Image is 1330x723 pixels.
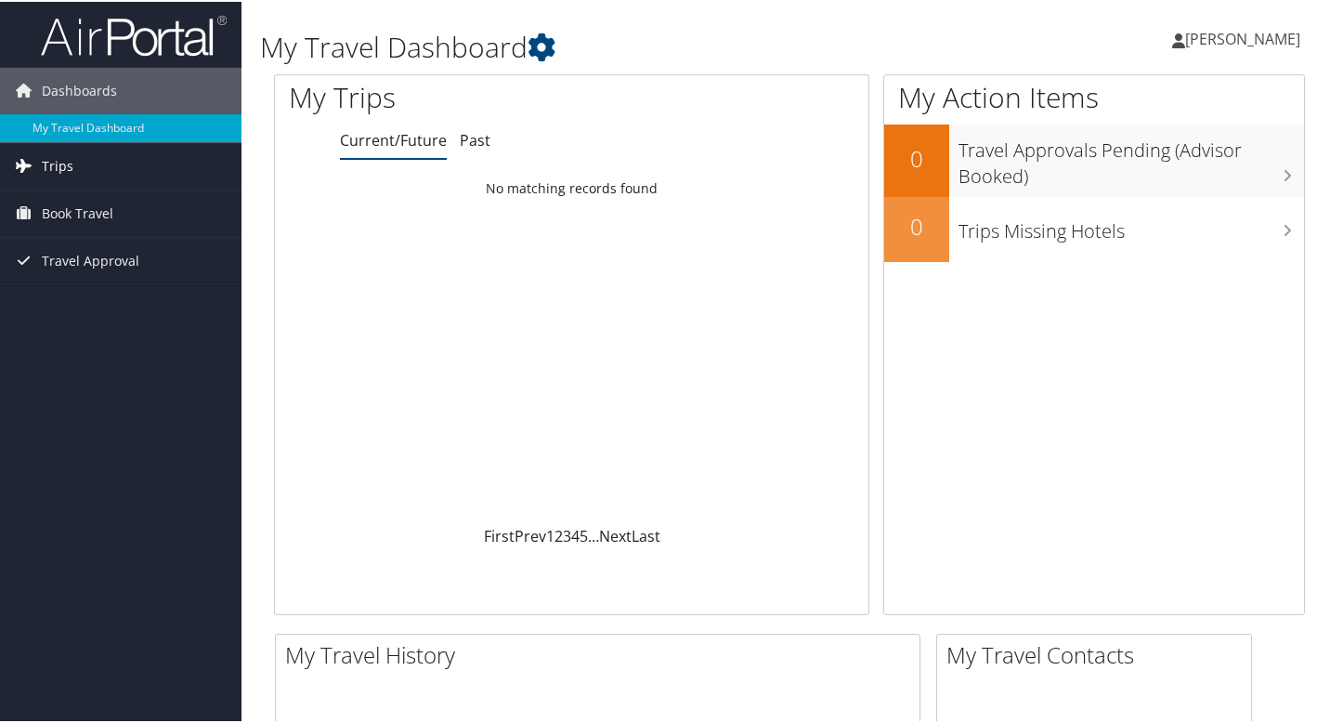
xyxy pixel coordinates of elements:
h2: 0 [884,141,949,173]
span: Trips [42,141,73,188]
h2: My Travel Contacts [946,638,1251,669]
a: Current/Future [340,128,447,149]
h1: My Travel Dashboard [260,26,966,65]
span: Dashboards [42,66,117,112]
span: … [588,524,599,545]
h2: My Travel History [285,638,919,669]
a: Prev [515,524,546,545]
span: Book Travel [42,189,113,235]
h3: Trips Missing Hotels [958,207,1304,243]
h1: My Action Items [884,76,1304,115]
a: 0Trips Missing Hotels [884,195,1304,260]
a: 1 [546,524,554,545]
h1: My Trips [289,76,607,115]
h2: 0 [884,209,949,241]
span: [PERSON_NAME] [1185,27,1300,47]
a: 3 [563,524,571,545]
img: airportal-logo.png [41,12,227,56]
a: Next [599,524,632,545]
span: Travel Approval [42,236,139,283]
a: [PERSON_NAME] [1172,9,1319,65]
a: Past [460,128,490,149]
a: 0Travel Approvals Pending (Advisor Booked) [884,123,1304,194]
a: 5 [580,524,588,545]
a: First [484,524,515,545]
td: No matching records found [275,170,868,204]
a: 4 [571,524,580,545]
h3: Travel Approvals Pending (Advisor Booked) [958,126,1304,188]
a: 2 [554,524,563,545]
a: Last [632,524,660,545]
